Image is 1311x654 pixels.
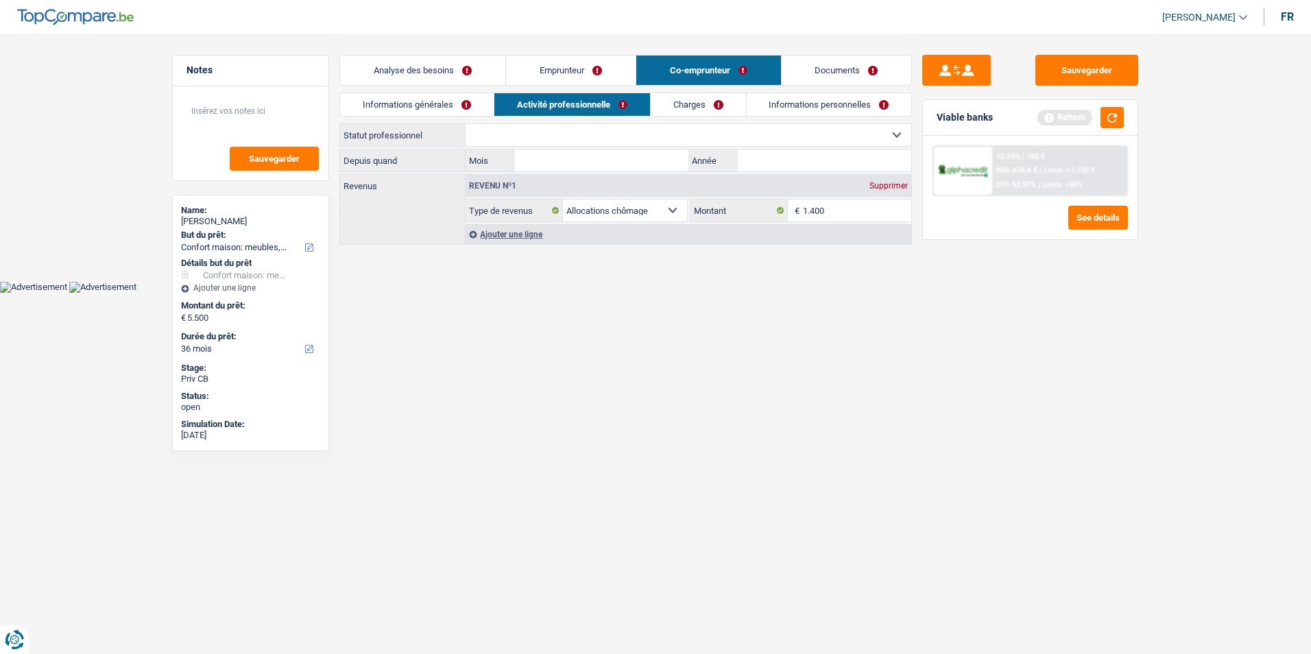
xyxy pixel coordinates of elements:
[466,224,911,244] div: Ajouter une ligne
[181,430,320,441] div: [DATE]
[181,283,320,293] div: Ajouter une ligne
[651,93,746,116] a: Charges
[249,154,300,163] span: Sauvegarder
[181,258,320,269] div: Détails but du prêt
[1043,180,1083,189] span: Limit: <50%
[996,180,1036,189] span: DTI: 52.57%
[181,419,320,430] div: Simulation Date:
[69,282,136,293] img: Advertisement
[1038,180,1041,189] span: /
[996,166,1037,175] span: NAI: 616,6 €
[1037,110,1092,125] div: Refresh
[340,149,466,171] label: Depuis quand
[937,163,988,179] img: AlphaCredit
[690,199,788,221] label: Montant
[1068,206,1128,230] button: See details
[181,331,317,342] label: Durée du prêt:
[1044,166,1095,175] span: Limit: >1.150 €
[181,391,320,402] div: Status:
[181,230,317,241] label: But du prêt:
[1162,12,1236,23] span: [PERSON_NAME]
[506,56,636,85] a: Emprunteur
[340,175,465,191] label: Revenus
[747,93,912,116] a: Informations personnelles
[181,205,320,216] div: Name:
[1039,166,1042,175] span: /
[494,93,650,116] a: Activité professionnelle
[688,149,737,171] label: Année
[515,149,688,171] input: MM
[181,216,320,227] div: [PERSON_NAME]
[782,56,912,85] a: Documents
[996,152,1045,161] div: 12.99% | 183 €
[937,112,993,123] div: Viable banks
[466,199,563,221] label: Type de revenus
[738,149,911,171] input: AAAA
[1281,10,1294,23] div: fr
[181,374,320,385] div: Priv CB
[340,56,505,85] a: Analyse des besoins
[181,313,186,324] span: €
[181,402,320,413] div: open
[636,56,781,85] a: Co-emprunteur
[181,363,320,374] div: Stage:
[17,9,134,25] img: TopCompare Logo
[1151,6,1247,29] a: [PERSON_NAME]
[187,64,315,76] h5: Notes
[340,124,466,146] label: Statut professionnel
[1035,55,1138,86] button: Sauvegarder
[866,182,911,190] div: Supprimer
[181,300,317,311] label: Montant du prêt:
[340,93,494,116] a: Informations générales
[466,182,520,190] div: Revenu nº1
[466,149,514,171] label: Mois
[230,147,319,171] button: Sauvegarder
[788,199,803,221] span: €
